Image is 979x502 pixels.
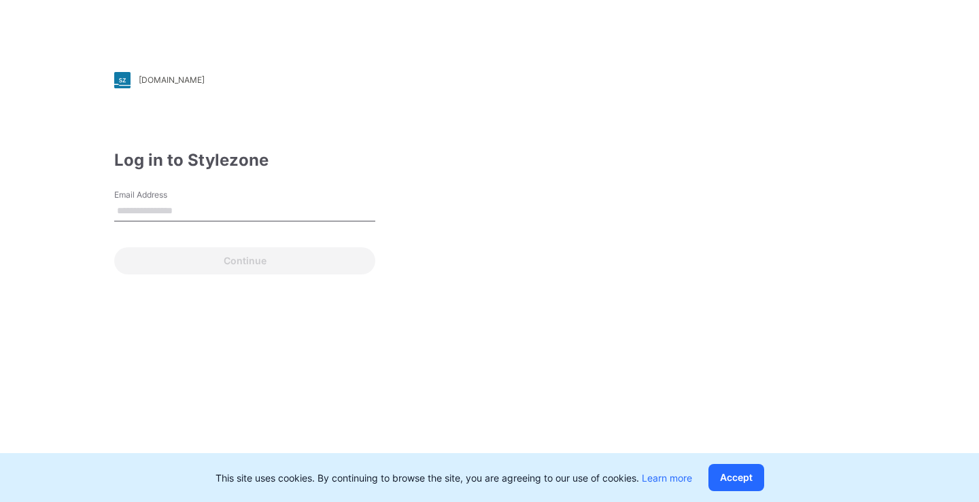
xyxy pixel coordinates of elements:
[708,464,764,491] button: Accept
[139,75,205,85] div: [DOMAIN_NAME]
[114,148,375,173] div: Log in to Stylezone
[114,72,131,88] img: stylezone-logo.562084cfcfab977791bfbf7441f1a819.svg
[114,189,209,201] label: Email Address
[114,72,375,88] a: [DOMAIN_NAME]
[216,471,692,485] p: This site uses cookies. By continuing to browse the site, you are agreeing to our use of cookies.
[642,472,692,484] a: Learn more
[775,34,945,58] img: browzwear-logo.e42bd6dac1945053ebaf764b6aa21510.svg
